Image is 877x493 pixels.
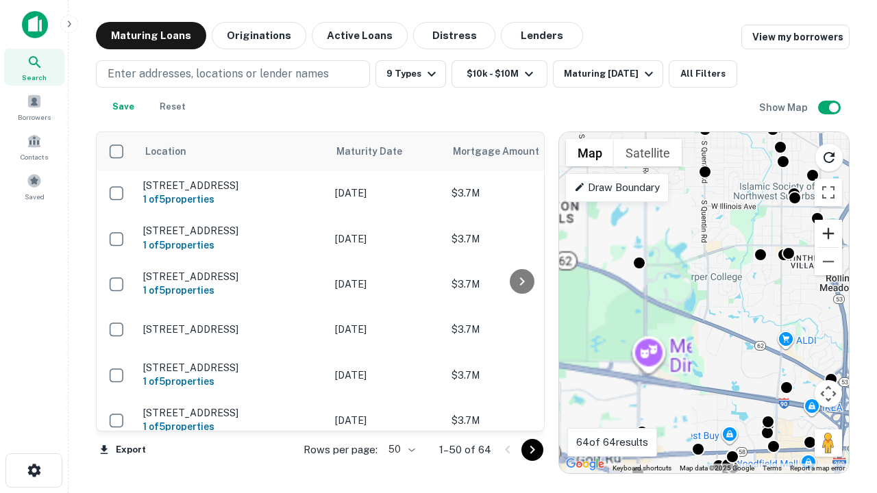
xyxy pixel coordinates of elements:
[18,112,51,123] span: Borrowers
[312,22,408,49] button: Active Loans
[375,60,446,88] button: 9 Types
[815,143,843,172] button: Reload search area
[335,413,438,428] p: [DATE]
[741,25,850,49] a: View my borrowers
[452,368,589,383] p: $3.7M
[790,464,845,472] a: Report a map error
[336,143,420,160] span: Maturity Date
[501,22,583,49] button: Lenders
[335,322,438,337] p: [DATE]
[669,60,737,88] button: All Filters
[452,231,589,246] p: $3.7M
[328,132,445,170] th: Maturity Date
[143,238,321,253] h6: 1 of 5 properties
[143,179,321,192] p: [STREET_ADDRESS]
[4,49,64,86] a: Search
[680,464,754,472] span: Map data ©2025 Google
[763,464,782,472] a: Terms (opens in new tab)
[108,66,329,82] p: Enter addresses, locations or lender names
[383,440,417,459] div: 50
[808,340,877,405] iframe: Chat Widget
[453,143,557,160] span: Mortgage Amount
[96,440,149,460] button: Export
[815,429,842,457] button: Drag Pegman onto the map to open Street View
[439,442,491,458] p: 1–50 of 64
[22,72,47,83] span: Search
[143,407,321,419] p: [STREET_ADDRESS]
[563,455,608,473] img: Google
[304,442,378,458] p: Rows per page:
[553,60,663,88] button: Maturing [DATE]
[22,11,48,38] img: capitalize-icon.png
[96,60,370,88] button: Enter addresses, locations or lender names
[335,231,438,246] p: [DATE]
[4,128,64,165] a: Contacts
[521,439,543,461] button: Go to next page
[815,220,842,247] button: Zoom in
[613,464,671,473] button: Keyboard shortcuts
[815,248,842,275] button: Zoom out
[143,374,321,389] h6: 1 of 5 properties
[452,186,589,201] p: $3.7M
[815,179,842,206] button: Toggle fullscreen view
[143,225,321,237] p: [STREET_ADDRESS]
[21,151,48,162] span: Contacts
[445,132,595,170] th: Mortgage Amount
[25,191,45,202] span: Saved
[563,455,608,473] a: Open this area in Google Maps (opens a new window)
[143,323,321,336] p: [STREET_ADDRESS]
[335,277,438,292] p: [DATE]
[452,322,589,337] p: $3.7M
[413,22,495,49] button: Distress
[4,88,64,125] a: Borrowers
[335,368,438,383] p: [DATE]
[96,22,206,49] button: Maturing Loans
[759,100,810,115] h6: Show Map
[564,66,657,82] div: Maturing [DATE]
[559,132,849,473] div: 0 0
[143,283,321,298] h6: 1 of 5 properties
[452,413,589,428] p: $3.7M
[145,143,186,160] span: Location
[136,132,328,170] th: Location
[101,93,145,121] button: Save your search to get updates of matches that match your search criteria.
[452,60,547,88] button: $10k - $10M
[335,186,438,201] p: [DATE]
[614,139,682,166] button: Show satellite imagery
[4,168,64,205] a: Saved
[574,179,660,196] p: Draw Boundary
[143,419,321,434] h6: 1 of 5 properties
[452,277,589,292] p: $3.7M
[143,362,321,374] p: [STREET_ADDRESS]
[212,22,306,49] button: Originations
[566,139,614,166] button: Show street map
[576,434,648,451] p: 64 of 64 results
[143,270,321,283] p: [STREET_ADDRESS]
[151,93,195,121] button: Reset
[143,192,321,207] h6: 1 of 5 properties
